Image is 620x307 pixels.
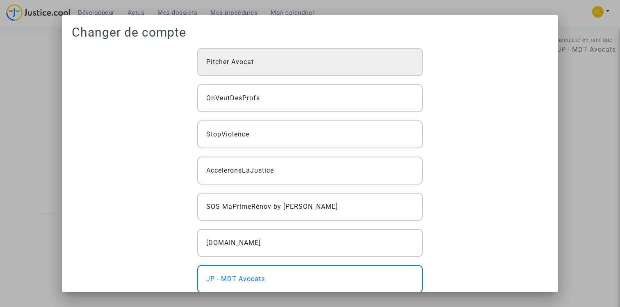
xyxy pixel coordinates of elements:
span: SOS MaPrimeRénov by [PERSON_NAME] [206,202,338,212]
span: JP - MDT Avocats [206,274,265,284]
span: Pitcher Avocat [206,57,254,67]
h1: Changer de compte [72,25,548,40]
span: [DOMAIN_NAME] [206,238,261,248]
span: StopViolence [206,129,249,139]
span: OnVeutDesProfs [206,93,260,103]
span: AcceleronsLaJustice [206,166,274,175]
